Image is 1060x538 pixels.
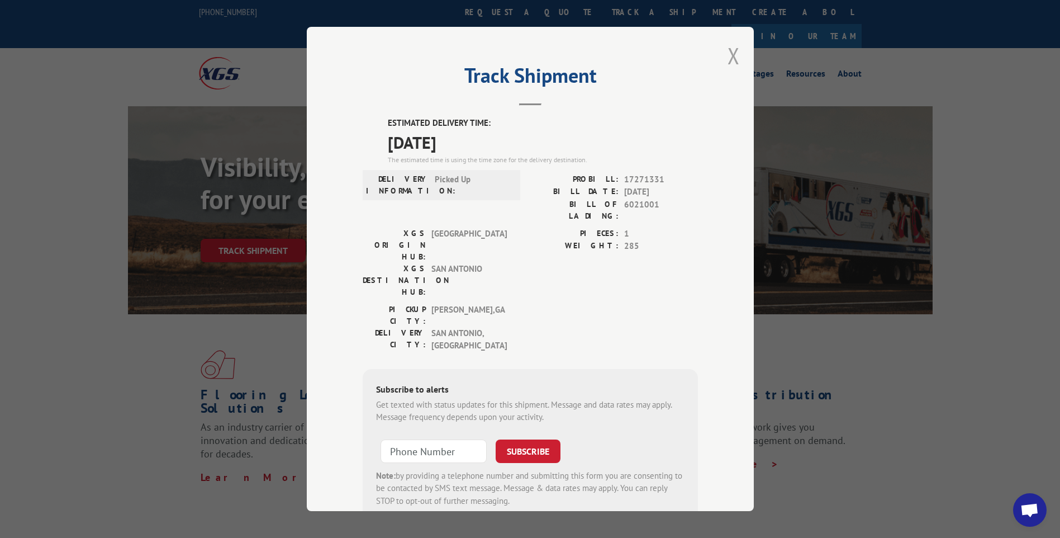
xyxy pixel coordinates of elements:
div: by providing a telephone number and submitting this form you are consenting to be contacted by SM... [376,470,685,508]
span: SAN ANTONIO , [GEOGRAPHIC_DATA] [431,327,507,352]
span: [DATE] [388,130,698,155]
label: PIECES: [530,228,619,240]
label: BILL DATE: [530,186,619,199]
span: [PERSON_NAME] , GA [431,304,507,327]
div: Open chat [1013,493,1047,527]
strong: Note: [376,470,396,481]
div: The estimated time is using the time zone for the delivery destination. [388,155,698,165]
label: DELIVERY CITY: [363,327,426,352]
span: 17271331 [624,173,698,186]
input: Phone Number [381,440,487,463]
h2: Track Shipment [363,68,698,89]
span: [DATE] [624,186,698,199]
button: Close modal [728,41,740,70]
label: WEIGHT: [530,240,619,253]
label: DELIVERY INFORMATION: [366,173,429,197]
label: BILL OF LADING: [530,199,619,222]
div: Get texted with status updates for this shipment. Message and data rates may apply. Message frequ... [376,399,685,424]
span: SAN ANTONIO [431,263,507,298]
button: SUBSCRIBE [496,440,560,463]
label: ESTIMATED DELIVERY TIME: [388,117,698,130]
span: 1 [624,228,698,240]
span: 6021001 [624,199,698,222]
label: XGS ORIGIN HUB: [363,228,426,263]
div: Subscribe to alerts [376,383,685,399]
label: XGS DESTINATION HUB: [363,263,426,298]
label: PROBILL: [530,173,619,186]
span: 285 [624,240,698,253]
span: [GEOGRAPHIC_DATA] [431,228,507,263]
span: Picked Up [435,173,510,197]
label: PICKUP CITY: [363,304,426,327]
